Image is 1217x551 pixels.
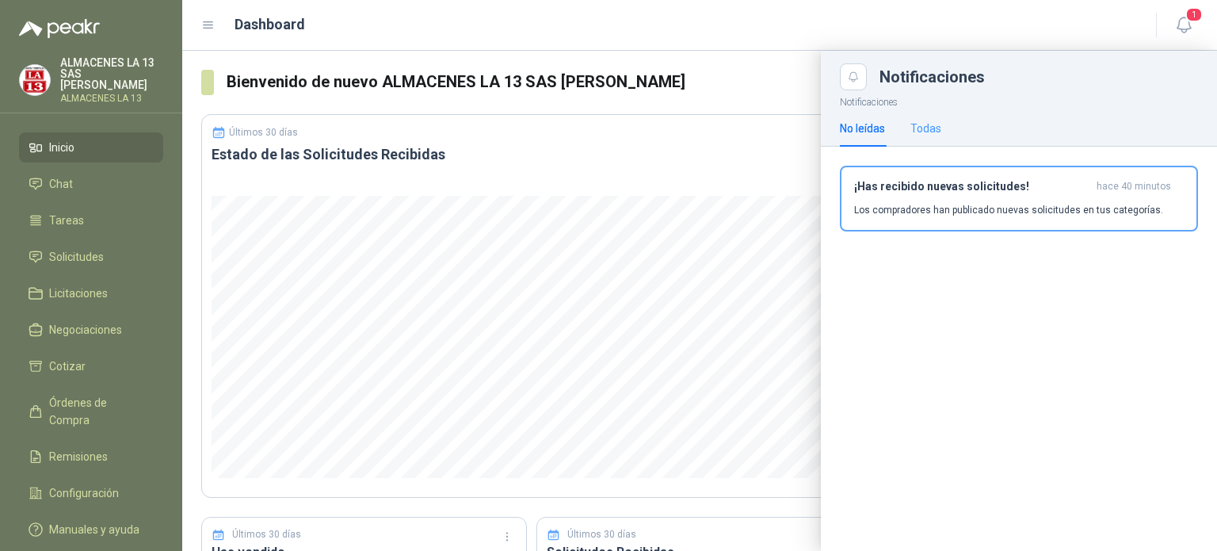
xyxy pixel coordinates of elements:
span: hace 40 minutos [1097,180,1171,193]
a: Configuración [19,478,163,508]
a: Órdenes de Compra [19,388,163,435]
img: Company Logo [20,65,50,95]
p: Notificaciones [821,90,1217,110]
span: Negociaciones [49,321,122,339]
span: Configuración [49,484,119,502]
a: Inicio [19,132,163,163]
p: ALMACENES LA 13 SAS [PERSON_NAME] [60,57,163,90]
a: Manuales y ayuda [19,515,163,545]
div: No leídas [840,120,885,137]
span: Licitaciones [49,285,108,302]
h1: Dashboard [235,13,305,36]
div: Todas [910,120,941,137]
span: Cotizar [49,358,86,375]
h3: ¡Has recibido nuevas solicitudes! [854,180,1090,193]
a: Tareas [19,205,163,235]
a: Chat [19,169,163,199]
button: Close [840,63,867,90]
span: Remisiones [49,448,108,465]
span: Inicio [49,139,74,156]
span: Chat [49,175,73,193]
button: ¡Has recibido nuevas solicitudes!hace 40 minutos Los compradores han publicado nuevas solicitudes... [840,166,1198,231]
a: Remisiones [19,442,163,472]
span: 1 [1185,7,1203,22]
p: Los compradores han publicado nuevas solicitudes en tus categorías. [854,203,1163,217]
a: Solicitudes [19,242,163,272]
div: Notificaciones [879,69,1198,85]
p: ALMACENES LA 13 [60,94,163,103]
span: Órdenes de Compra [49,394,148,429]
button: 1 [1169,11,1198,40]
span: Solicitudes [49,248,104,266]
a: Negociaciones [19,315,163,345]
a: Licitaciones [19,278,163,308]
span: Manuales y ayuda [49,521,139,538]
a: Cotizar [19,351,163,381]
img: Logo peakr [19,19,100,38]
span: Tareas [49,212,84,229]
